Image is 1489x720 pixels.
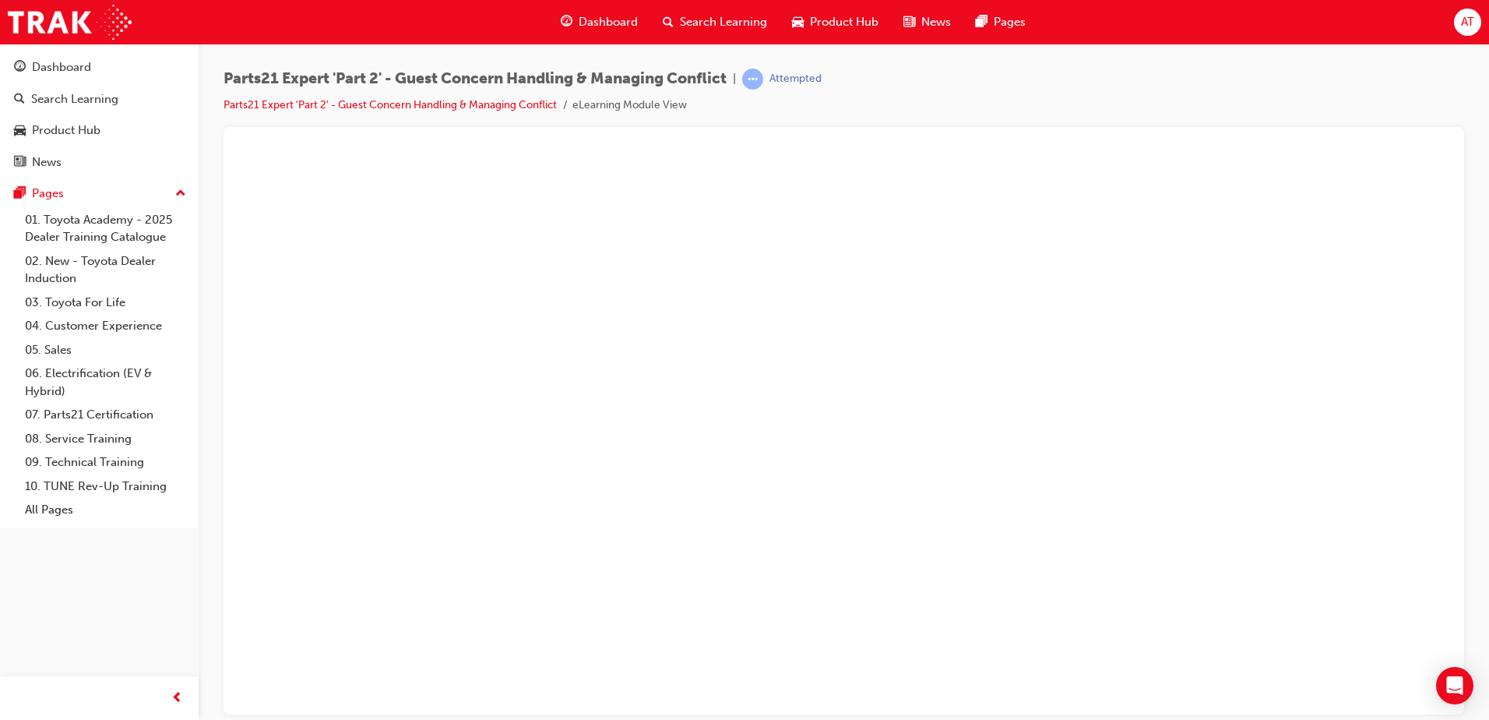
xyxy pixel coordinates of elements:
[976,12,987,32] span: pages-icon
[224,70,727,88] span: Parts21 Expert 'Part 2' - Guest Concern Handling & Managing Conflict
[19,427,192,451] a: 08. Service Training
[19,249,192,291] a: 02. New - Toyota Dealer Induction
[579,13,638,31] span: Dashboard
[32,122,100,139] div: Product Hub
[680,13,767,31] span: Search Learning
[14,187,26,201] span: pages-icon
[32,185,64,203] div: Pages
[31,90,118,108] div: Search Learning
[663,12,674,32] span: search-icon
[1436,667,1473,704] div: Open Intercom Messenger
[14,156,26,170] span: news-icon
[32,58,91,76] div: Dashboard
[6,179,192,208] button: Pages
[224,98,557,111] a: Parts21 Expert 'Part 2' - Guest Concern Handling & Managing Conflict
[903,12,915,32] span: news-icon
[963,6,1038,38] a: pages-iconPages
[32,154,62,171] div: News
[6,116,192,145] a: Product Hub
[1454,9,1481,36] button: AT
[8,5,132,40] img: Trak
[769,72,822,86] div: Attempted
[548,6,650,38] a: guage-iconDashboard
[19,362,192,403] a: 06. Electrification (EV & Hybrid)
[742,69,763,90] span: learningRecordVerb_ATTEMPT-icon
[19,403,192,427] a: 07. Parts21 Certification
[6,50,192,179] button: DashboardSearch LearningProduct HubNews
[780,6,891,38] a: car-iconProduct Hub
[792,12,804,32] span: car-icon
[14,61,26,75] span: guage-icon
[810,13,878,31] span: Product Hub
[14,93,25,107] span: search-icon
[650,6,780,38] a: search-iconSearch Learning
[6,148,192,177] a: News
[921,13,951,31] span: News
[994,13,1026,31] span: Pages
[19,450,192,475] a: 09. Technical Training
[733,70,736,88] span: |
[891,6,963,38] a: news-iconNews
[561,12,572,32] span: guage-icon
[19,314,192,338] a: 04. Customer Experience
[6,85,192,114] a: Search Learning
[6,53,192,82] a: Dashboard
[19,498,192,522] a: All Pages
[171,689,183,708] span: prev-icon
[19,338,192,362] a: 05. Sales
[175,184,186,204] span: up-icon
[14,124,26,138] span: car-icon
[19,208,192,249] a: 01. Toyota Academy - 2025 Dealer Training Catalogue
[1461,13,1474,31] span: AT
[572,97,687,115] li: eLearning Module View
[19,475,192,499] a: 10. TUNE Rev-Up Training
[19,291,192,315] a: 03. Toyota For Life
